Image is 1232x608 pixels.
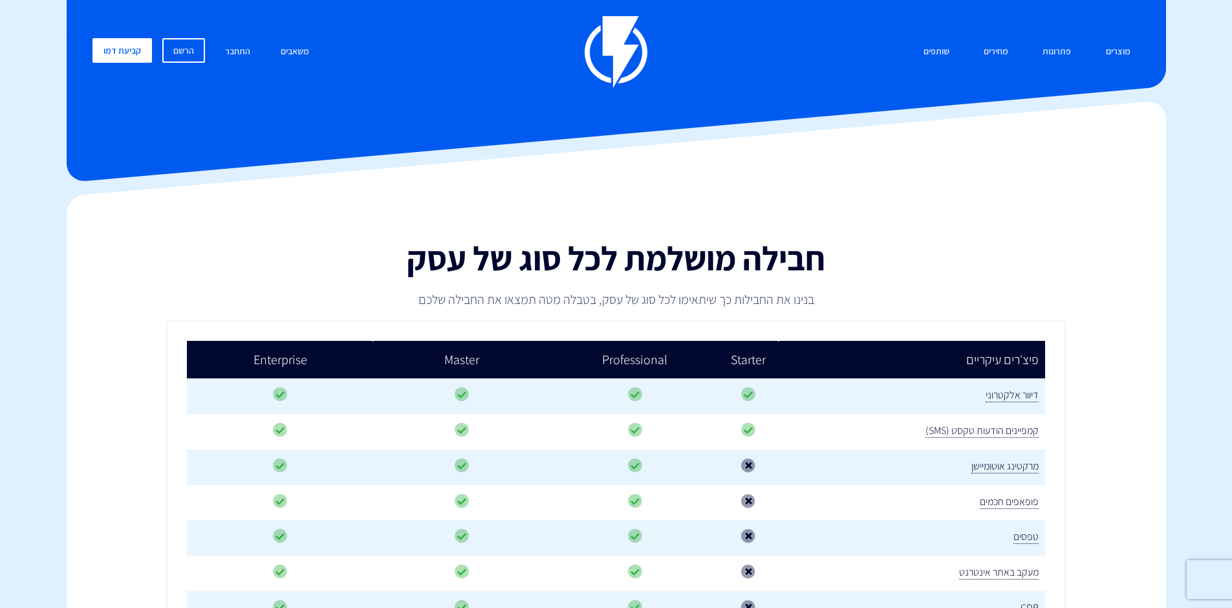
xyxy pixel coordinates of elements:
td: Master [373,341,551,379]
a: התחבר [215,38,260,66]
span: דיוור אלקטרוני [986,388,1039,402]
a: שותפים [914,38,959,66]
a: הרשם [162,38,205,63]
h1: חבילה מושלמת לכל סוג של עסק [266,240,966,277]
p: בנינו את החבילות כך שיתאימו לכל סוג של עסק, בטבלה מטה תמצאו את החבילה שלכם [266,290,966,309]
td: Enterprise [187,341,373,379]
span: מעקב באתר אינטרנט [959,565,1039,580]
a: מחירים [974,38,1018,66]
span: טפסים [1013,530,1039,544]
td: Professional [551,341,719,379]
td: פיצ׳רים עיקריים [778,341,1045,379]
a: משאבים [271,38,319,66]
span: פופאפים חכמים [980,495,1039,509]
a: מוצרים [1096,38,1140,66]
span: קמפיינים הודעות טקסט (SMS) [925,424,1039,438]
td: Starter [719,341,778,379]
span: מרקטינג אוטומיישן [971,459,1039,473]
a: פתרונות [1033,38,1081,66]
a: קביעת דמו [92,38,152,63]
